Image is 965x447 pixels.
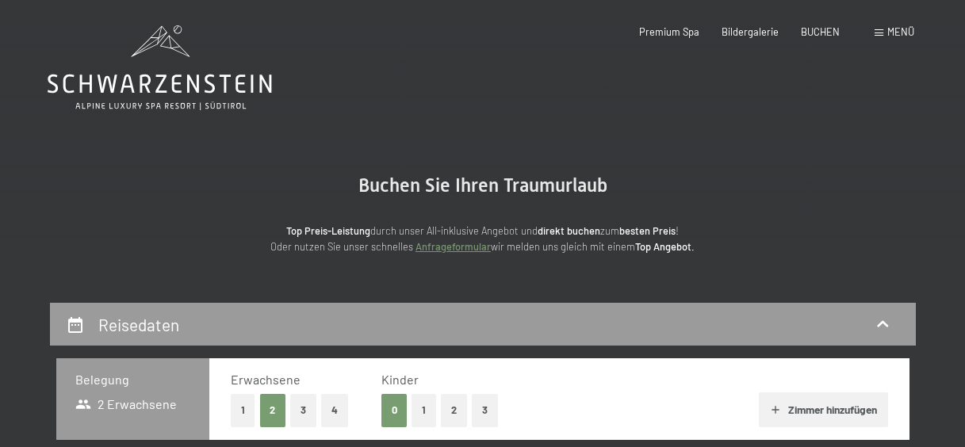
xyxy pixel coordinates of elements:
a: BUCHEN [801,25,840,38]
span: Erwachsene [231,372,301,387]
button: 2 [441,394,467,426]
h2: Reisedaten [98,315,179,334]
span: Buchen Sie Ihren Traumurlaub [358,174,607,197]
span: Menü [887,25,914,38]
strong: Top Angebot. [635,240,695,253]
strong: Top Preis-Leistung [286,224,370,237]
a: Bildergalerie [722,25,779,38]
button: 1 [231,394,255,426]
a: Premium Spa [639,25,699,38]
button: Zimmer hinzufügen [759,392,888,427]
span: 2 Erwachsene [75,395,178,413]
button: 0 [381,394,408,426]
strong: besten Preis [619,224,676,237]
h3: Belegung [75,371,191,388]
p: durch unser All-inklusive Angebot und zum ! Oder nutzen Sie unser schnelles wir melden uns gleich... [166,223,800,255]
button: 4 [321,394,348,426]
span: Kinder [381,372,419,387]
a: Anfrageformular [415,240,491,253]
button: 3 [472,394,498,426]
button: 3 [290,394,316,426]
strong: direkt buchen [538,224,600,237]
button: 1 [412,394,436,426]
button: 2 [260,394,286,426]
